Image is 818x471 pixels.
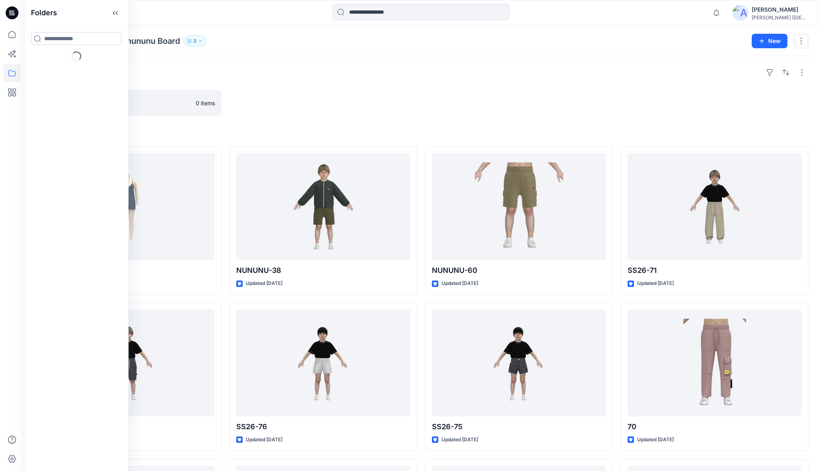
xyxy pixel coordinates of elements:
[236,309,410,416] a: SS26-76
[246,279,282,288] p: Updated [DATE]
[442,436,478,444] p: Updated [DATE]
[236,153,410,260] a: NUNUNU-38
[432,153,606,260] a: NUNUNU-60
[236,421,410,432] p: SS26-76
[752,14,808,20] div: [PERSON_NAME] ([GEOGRAPHIC_DATA]) Exp...
[34,129,808,138] h4: Styles
[628,309,802,416] a: 70
[246,436,282,444] p: Updated [DATE]
[752,5,808,14] div: [PERSON_NAME]
[628,153,802,260] a: SS26-71
[432,309,606,416] a: SS26-75
[628,265,802,276] p: SS26-71
[637,279,674,288] p: Updated [DATE]
[432,421,606,432] p: SS26-75
[442,279,478,288] p: Updated [DATE]
[732,5,748,21] img: avatar
[183,35,207,47] button: 3
[752,34,787,48] button: New
[236,265,410,276] p: NUNUNU-38
[628,421,802,432] p: 70
[637,436,674,444] p: Updated [DATE]
[432,265,606,276] p: NUNUNU-60
[193,37,196,45] p: 3
[196,99,215,107] p: 0 items
[127,35,180,47] p: nununu Board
